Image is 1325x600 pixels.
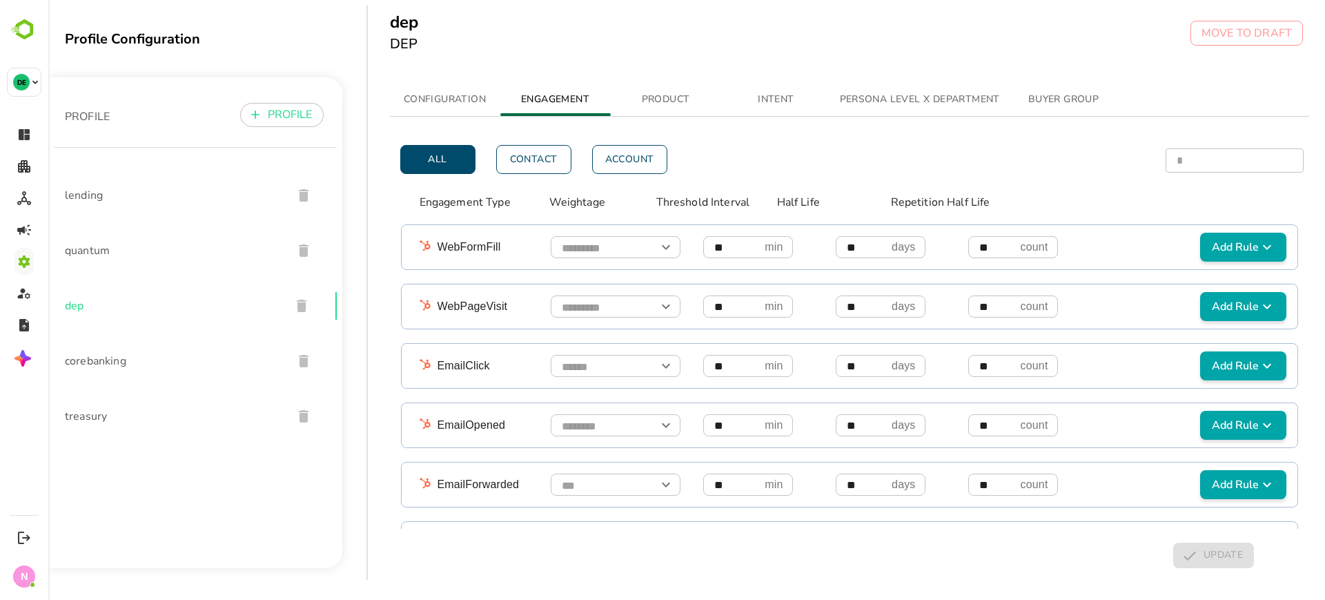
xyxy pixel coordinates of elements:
p: Threshold Interval [608,194,729,211]
p: Engagement Type [371,194,501,211]
span: Add Rule [1157,476,1233,493]
button: Add Rule [1152,411,1238,440]
button: Open [608,356,627,376]
span: PERSONA LEVEL X DEPARTMENT [792,91,952,108]
button: Open [608,238,627,257]
p: EmailForwarded [389,476,493,493]
p: count [972,476,1000,493]
p: count [972,298,1000,315]
span: ENGAGEMENT [460,91,554,108]
div: simple tabs [342,83,1262,116]
p: days [843,358,867,374]
div: dep [6,278,288,333]
div: EmailOpenedOpenmindayscountAdd Rule [353,403,1250,447]
span: BUYER GROUP [968,91,1062,108]
span: treasury [17,408,233,425]
img: hubspot.png [370,476,384,490]
h6: DEP [342,33,370,55]
p: EmailOpened [389,417,493,434]
div: EmailClickOpenmindayscountAdd Rule [353,344,1250,388]
button: Add Rule [1152,351,1238,380]
span: lending [17,187,233,204]
p: WebFormFill [389,239,493,255]
p: count [972,417,1000,434]
p: PROFILE [17,108,61,125]
span: Add Rule [1157,298,1233,315]
p: Repetition Half Life [843,194,972,211]
p: min [716,476,734,493]
button: Logout [14,528,33,547]
span: Add Rule [1157,239,1233,255]
div: WebFormFillOpenmindayscountAdd Rule [353,225,1250,269]
button: All [352,145,427,174]
p: count [972,239,1000,255]
span: INTENT [681,91,775,108]
div: treasury [6,389,288,444]
div: N [13,565,35,588]
div: corebanking [6,333,288,389]
img: BambooboxLogoMark.f1c84d78b4c51b1a7b5f700c9845e183.svg [7,17,42,43]
img: hubspot.png [370,357,384,371]
div: EmailForwardedOpenmindayscountAdd Rule [353,463,1250,507]
p: days [843,476,867,493]
button: MOVE TO DRAFT [1142,21,1255,46]
img: hubspot.png [370,238,384,252]
span: dep [17,298,231,314]
p: min [716,239,734,255]
button: PROFILE [192,103,275,127]
p: Half Life [729,194,825,211]
img: hubspot.png [370,298,384,311]
button: Open [608,416,627,435]
button: Open [608,297,627,316]
button: Add Rule [1152,470,1238,499]
p: min [716,358,734,374]
p: MOVE TO DRAFT [1153,25,1244,41]
div: lending [6,168,288,223]
p: days [843,298,867,315]
p: WebPageVisit [389,298,493,315]
button: Add Rule [1152,233,1238,262]
div: quantum [6,223,288,278]
button: Account [544,145,619,174]
span: Add Rule [1157,417,1233,434]
span: PRODUCT [571,91,665,108]
p: count [972,358,1000,374]
button: Open [608,475,627,494]
span: Add Rule [1157,358,1233,374]
button: Contact [448,145,523,174]
button: Add Rule [1152,292,1238,321]
p: min [716,417,734,434]
p: days [843,239,867,255]
div: Profile Configuration [17,30,294,48]
div: WebPageVisitOpenmindayscountAdd Rule [353,284,1250,329]
span: corebanking [17,353,233,369]
div: CallConnectedOpenmindayscountAdd Rule [353,522,1250,566]
p: days [843,417,867,434]
h5: dep [342,11,370,33]
p: min [716,298,734,315]
p: PROFILE [219,106,264,123]
p: Weightage [501,194,598,211]
span: CONFIGURATION [350,91,444,108]
img: hubspot.png [370,416,384,430]
p: EmailClick [389,358,493,374]
span: quantum [17,242,233,259]
div: DE [13,74,30,90]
